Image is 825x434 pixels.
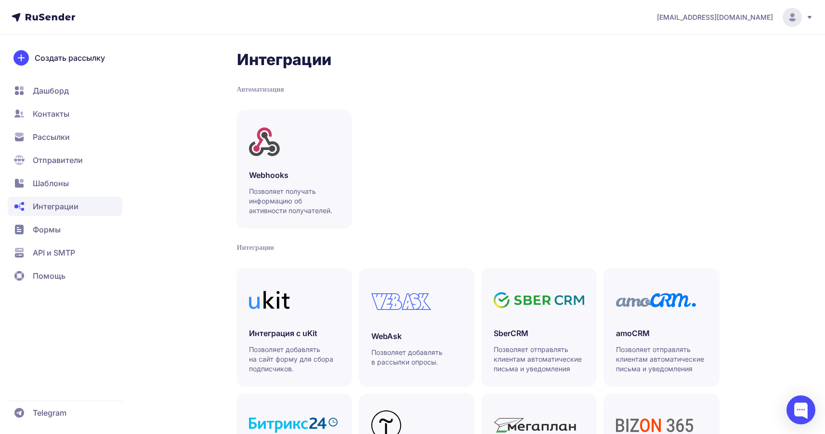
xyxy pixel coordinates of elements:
h3: WebAsk [371,330,462,342]
span: Рассылки [33,131,70,143]
span: Шаблоны [33,177,69,189]
a: WebAskПозволяет добавлять в рассылки опросы. [359,268,474,386]
p: Позволяет добавлять в рассылки опросы. [371,348,463,367]
span: Формы [33,224,61,235]
span: Telegram [33,407,66,419]
span: Интеграции [33,201,79,212]
span: Создать рассылку [35,52,105,64]
h3: Webhooks [249,169,340,181]
h3: Интеграция с uKit [249,327,340,339]
span: Контакты [33,108,69,120]
a: amoCRMПозволяет отправлять клиентам автоматические письма и уведомления [604,268,719,386]
h3: SberCRM [494,327,584,339]
h3: amoCRM [616,327,707,339]
a: WebhooksПозволяет получать информацию об активности получателей. [237,110,352,228]
h2: Интеграции [237,50,719,69]
a: SberCRMПозволяет отправлять клиентам автоматические письма и уведомления [482,268,596,386]
div: Интеграции [237,243,719,253]
p: Позволяет добавлять на сайт форму для сбора подписчиков. [249,345,340,374]
span: API и SMTP [33,247,75,258]
span: Помощь [33,270,65,282]
div: Автоматизация [237,85,719,95]
span: [EMAIL_ADDRESS][DOMAIN_NAME] [657,13,773,22]
p: Позволяет отправлять клиентам автоматические письма и уведомления [616,345,707,374]
span: Отправители [33,154,83,166]
a: Telegram [8,403,122,422]
a: Интеграция с uKitПозволяет добавлять на сайт форму для сбора подписчиков. [237,268,352,386]
p: Позволяет отправлять клиентам автоматические письма и уведомления [494,345,585,374]
p: Позволяет получать информацию об активности получателей. [249,187,340,216]
span: Дашборд [33,85,69,96]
